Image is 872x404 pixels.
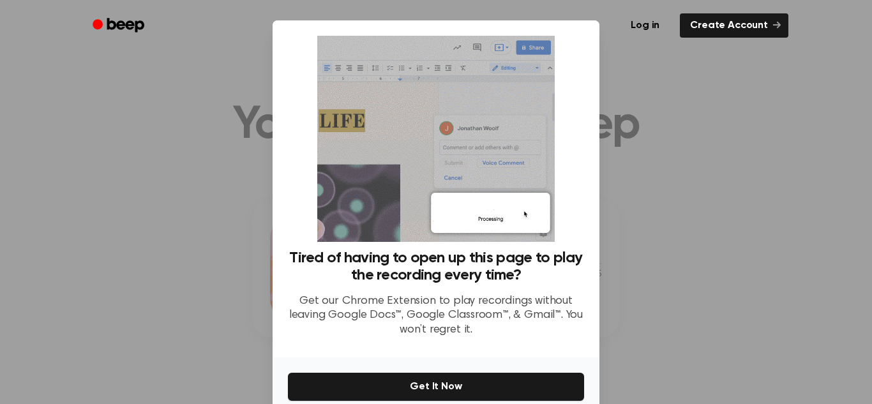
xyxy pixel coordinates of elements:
[618,11,672,40] a: Log in
[288,294,584,338] p: Get our Chrome Extension to play recordings without leaving Google Docs™, Google Classroom™, & Gm...
[288,373,584,401] button: Get It Now
[680,13,788,38] a: Create Account
[317,36,554,242] img: Beep extension in action
[84,13,156,38] a: Beep
[288,250,584,284] h3: Tired of having to open up this page to play the recording every time?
